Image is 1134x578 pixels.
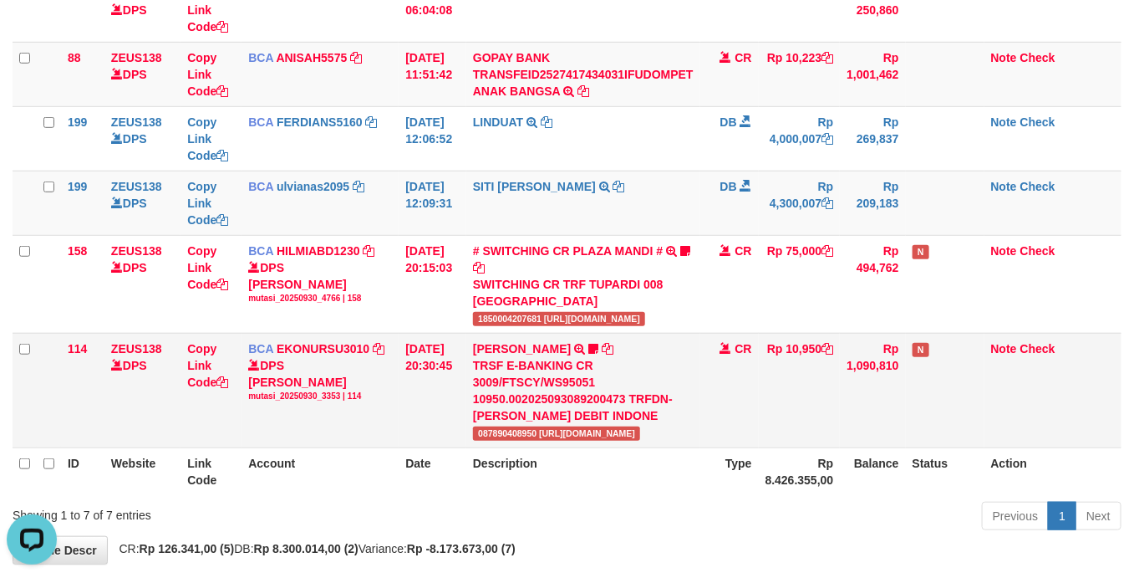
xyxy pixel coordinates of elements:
td: DPS [104,106,181,171]
td: Rp 10,950 [759,333,841,448]
span: BCA [248,244,273,258]
a: Check [1020,180,1055,193]
a: Copy # SWITCHING CR PLAZA MANDI # to clipboard [473,261,485,274]
a: ZEUS138 [111,51,162,64]
a: Check [1020,115,1055,129]
a: Copy FERDIANS5160 to clipboard [366,115,378,129]
td: Rp 209,183 [840,171,905,235]
span: DB [720,115,737,129]
a: Check [1020,342,1055,355]
th: Account [242,448,399,495]
a: Copy ulvianas2095 to clipboard [353,180,364,193]
a: Copy Link Code [187,180,228,227]
a: FERDIANS5160 [277,115,363,129]
a: SITI [PERSON_NAME] [473,180,596,193]
div: mutasi_20250930_4766 | 158 [248,293,392,304]
a: Previous [982,502,1049,530]
a: Next [1076,502,1121,530]
span: CR [735,342,751,355]
div: TRSF E-BANKING CR 3009/FTSCY/WS95051 10950.002025093089200473 TRFDN-[PERSON_NAME] DEBIT INDONE [473,357,694,424]
span: BCA [248,115,273,129]
span: 114 [68,342,87,355]
td: Rp 10,223 [759,42,841,106]
a: [PERSON_NAME] [473,342,571,355]
a: Copy EKONURSU3010 to clipboard [373,342,384,355]
a: Note [991,180,1017,193]
th: Balance [840,448,905,495]
td: Rp 269,837 [840,106,905,171]
a: EKONURSU3010 [277,342,369,355]
td: [DATE] 20:15:03 [399,235,466,333]
a: Note [991,115,1017,129]
td: [DATE] 20:30:45 [399,333,466,448]
a: ulvianas2095 [277,180,349,193]
th: Date [399,448,466,495]
th: Website [104,448,181,495]
a: GOPAY BANK TRANSFEID2527417434031IFUDOMPET ANAK BANGSA [473,51,694,98]
th: ID [61,448,104,495]
div: DPS [PERSON_NAME] [248,357,392,402]
a: Copy GOPAY BANK TRANSFEID2527417434031IFUDOMPET ANAK BANGSA to clipboard [577,84,589,98]
span: BCA [248,180,273,193]
th: Rp 8.426.355,00 [759,448,841,495]
td: [DATE] 11:51:42 [399,42,466,106]
th: Description [466,448,700,495]
span: 158 [68,244,87,258]
td: Rp 494,762 [840,235,905,333]
div: Showing 1 to 7 of 7 entries [13,500,460,524]
a: Copy HILMIABD1230 to clipboard [364,244,375,258]
span: Has Note [913,343,929,357]
a: Note [991,342,1017,355]
a: HILMIABD1230 [277,244,360,258]
span: 199 [68,180,87,193]
a: Copy Rp 75,000 to clipboard [821,244,833,258]
td: DPS [104,171,181,235]
span: BCA [248,51,273,64]
a: Check [1020,244,1055,258]
a: ZEUS138 [111,244,162,258]
strong: Rp 126.341,00 (5) [140,542,235,555]
span: DB [720,180,737,193]
a: # SWITCHING CR PLAZA MANDI # [473,244,663,258]
a: Note [991,51,1017,64]
div: DPS [PERSON_NAME] [248,259,392,304]
a: ANISAH5575 [277,51,348,64]
a: Copy Link Code [187,342,228,389]
td: Rp 4,000,007 [759,106,841,171]
td: DPS [104,42,181,106]
a: ZEUS138 [111,115,162,129]
td: [DATE] 12:06:52 [399,106,466,171]
button: Open LiveChat chat widget [7,7,57,57]
a: Copy Link Code [187,244,228,291]
strong: Rp 8.300.014,00 (2) [254,542,359,555]
a: Copy SITI NURLITA SAPIT to clipboard [613,180,625,193]
a: ZEUS138 [111,180,162,193]
td: DPS [104,235,181,333]
th: Status [906,448,984,495]
a: Copy Rp 4,000,007 to clipboard [821,132,833,146]
a: Copy Link Code [187,115,228,162]
a: Copy Rp 4,300,007 to clipboard [821,197,833,210]
span: 88 [68,51,81,64]
td: Rp 1,090,810 [840,333,905,448]
a: Copy Rp 10,950 to clipboard [821,342,833,355]
span: Has Note [913,245,929,259]
a: Copy ANISAH5575 to clipboard [350,51,362,64]
th: Type [700,448,759,495]
span: CR: DB: Variance: [111,542,516,555]
td: DPS [104,333,181,448]
a: Copy Rp 10,223 to clipboard [821,51,833,64]
a: Copy AHMAD AGUSTI to clipboard [602,342,613,355]
span: BCA [248,342,273,355]
a: LINDUAT [473,115,523,129]
th: Action [984,448,1121,495]
td: Rp 75,000 [759,235,841,333]
td: Rp 4,300,007 [759,171,841,235]
span: 087890408950 [URL][DOMAIN_NAME] [473,427,641,441]
span: CR [735,244,751,258]
div: SWITCHING CR TRF TUPARDI 008 [GEOGRAPHIC_DATA] [473,276,694,309]
div: mutasi_20250930_3353 | 114 [248,391,392,402]
a: Copy Link Code [187,51,228,98]
span: CR [735,51,751,64]
a: Note [991,244,1017,258]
